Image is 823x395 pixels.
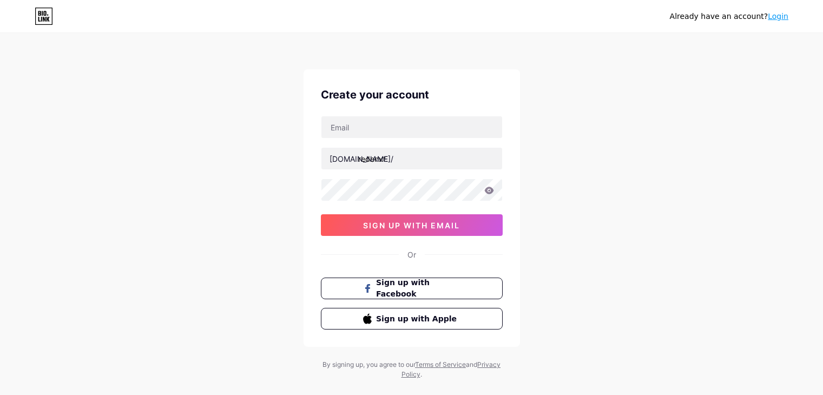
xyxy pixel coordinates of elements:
a: Terms of Service [415,360,466,368]
input: Email [321,116,502,138]
span: Sign up with Apple [376,313,460,325]
button: Sign up with Facebook [321,278,503,299]
input: username [321,148,502,169]
div: Create your account [321,87,503,103]
div: Already have an account? [670,11,788,22]
div: By signing up, you agree to our and . [320,360,504,379]
div: Or [407,249,416,260]
span: Sign up with Facebook [376,277,460,300]
div: [DOMAIN_NAME]/ [330,153,393,164]
a: Login [768,12,788,21]
button: Sign up with Apple [321,308,503,330]
button: sign up with email [321,214,503,236]
span: sign up with email [363,221,460,230]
